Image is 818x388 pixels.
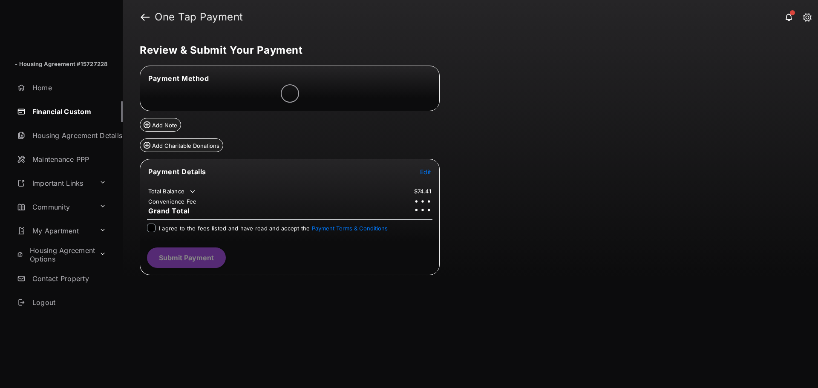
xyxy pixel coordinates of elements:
[312,225,388,232] button: I agree to the fees listed and have read and accept the
[155,12,243,22] strong: One Tap Payment
[14,78,123,98] a: Home
[14,149,123,170] a: Maintenance PPP
[148,207,190,215] span: Grand Total
[140,118,181,132] button: Add Note
[14,244,96,265] a: Housing Agreement Options
[148,74,209,83] span: Payment Method
[420,168,431,175] span: Edit
[15,60,107,69] p: - Housing Agreement #15727228
[148,187,197,196] td: Total Balance
[148,167,206,176] span: Payment Details
[140,45,794,55] h5: Review & Submit Your Payment
[14,292,123,313] a: Logout
[147,247,226,268] button: Submit Payment
[420,167,431,176] button: Edit
[14,268,123,289] a: Contact Property
[14,197,96,217] a: Community
[14,173,96,193] a: Important Links
[14,221,96,241] a: My Apartment
[14,101,123,122] a: Financial Custom
[414,187,432,195] td: $74.41
[140,138,223,152] button: Add Charitable Donations
[14,125,123,146] a: Housing Agreement Details
[148,198,197,205] td: Convenience Fee
[159,225,388,232] span: I agree to the fees listed and have read and accept the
